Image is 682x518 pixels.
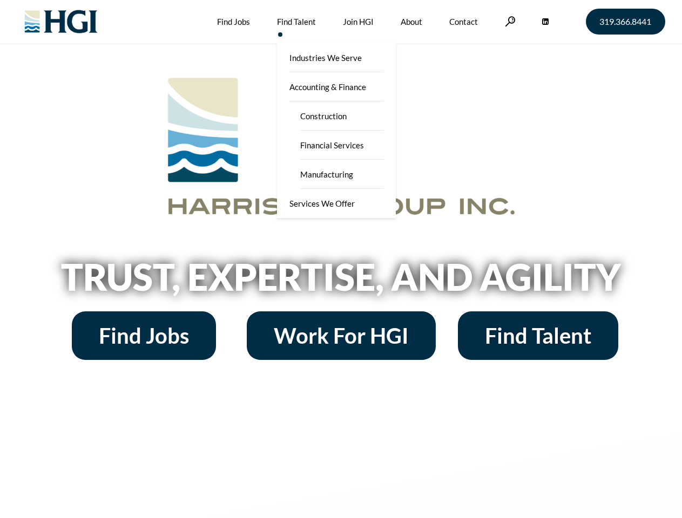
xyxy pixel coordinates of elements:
[247,311,436,360] a: Work For HGI
[277,43,396,72] a: Industries We Serve
[586,9,665,35] a: 319.366.8441
[288,101,396,131] a: Construction
[288,160,396,189] a: Manufacturing
[72,311,216,360] a: Find Jobs
[485,325,591,346] span: Find Talent
[599,17,651,26] span: 319.366.8441
[505,16,516,26] a: Search
[458,311,618,360] a: Find Talent
[288,131,396,160] a: Financial Services
[277,189,396,218] a: Services We Offer
[274,325,409,346] span: Work For HGI
[277,72,396,101] a: Accounting & Finance
[99,325,189,346] span: Find Jobs
[33,258,649,295] h2: Trust, Expertise, and Agility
